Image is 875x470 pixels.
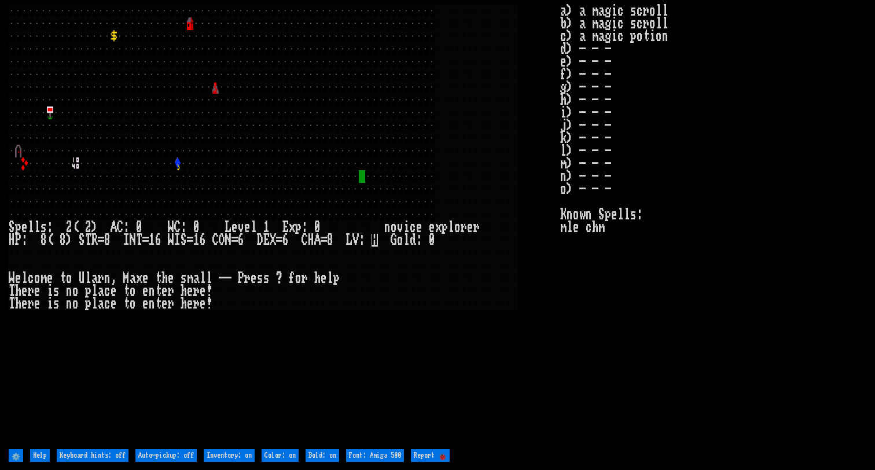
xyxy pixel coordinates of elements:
[168,221,174,234] div: W
[41,234,47,247] div: 8
[72,298,79,310] div: o
[111,285,117,298] div: e
[41,221,47,234] div: s
[391,234,397,247] div: G
[28,285,34,298] div: r
[200,285,206,298] div: e
[461,221,467,234] div: r
[98,285,104,298] div: a
[359,234,365,247] div: :
[47,272,53,285] div: e
[111,221,117,234] div: A
[34,285,41,298] div: e
[333,272,340,285] div: p
[200,272,206,285] div: l
[181,234,187,247] div: S
[66,234,72,247] div: )
[130,298,136,310] div: o
[85,234,91,247] div: T
[225,221,231,234] div: L
[85,298,91,310] div: p
[204,449,255,462] input: Inventory: on
[306,449,339,462] input: Bold: on
[263,234,270,247] div: E
[9,285,15,298] div: T
[85,272,91,285] div: l
[123,221,130,234] div: :
[372,234,378,247] mark: H
[155,298,161,310] div: t
[327,234,333,247] div: 8
[142,234,149,247] div: =
[85,221,91,234] div: 2
[181,285,187,298] div: h
[200,298,206,310] div: e
[72,285,79,298] div: o
[263,221,270,234] div: 1
[9,221,15,234] div: S
[21,221,28,234] div: e
[442,221,448,234] div: p
[384,221,391,234] div: n
[276,234,282,247] div: =
[206,285,212,298] div: !
[149,285,155,298] div: n
[161,298,168,310] div: e
[91,221,98,234] div: )
[168,234,174,247] div: W
[403,221,410,234] div: i
[136,234,142,247] div: T
[168,272,174,285] div: e
[130,285,136,298] div: o
[149,234,155,247] div: 1
[560,5,866,446] stats: a) a magic scroll b) a magic scroll c) a magic potion d) - - - e) - - - f) - - - g) - - - h) - - ...
[21,285,28,298] div: e
[130,234,136,247] div: N
[206,298,212,310] div: !
[9,449,23,462] input: ⚙️
[225,272,231,285] div: -
[244,272,251,285] div: r
[187,285,193,298] div: e
[47,221,53,234] div: :
[9,272,15,285] div: W
[193,298,200,310] div: r
[193,221,200,234] div: 0
[270,234,276,247] div: X
[238,272,244,285] div: P
[155,285,161,298] div: t
[263,272,270,285] div: s
[346,234,352,247] div: L
[174,221,181,234] div: C
[181,298,187,310] div: h
[47,234,53,247] div: (
[282,234,289,247] div: 6
[142,298,149,310] div: e
[206,272,212,285] div: l
[15,272,21,285] div: e
[117,221,123,234] div: C
[397,234,403,247] div: o
[410,221,416,234] div: c
[28,272,34,285] div: c
[66,285,72,298] div: n
[21,272,28,285] div: l
[181,272,187,285] div: s
[416,234,422,247] div: :
[302,272,308,285] div: r
[219,272,225,285] div: -
[473,221,480,234] div: r
[123,234,130,247] div: I
[111,272,117,285] div: ,
[72,221,79,234] div: (
[60,234,66,247] div: 8
[142,272,149,285] div: e
[28,298,34,310] div: r
[352,234,359,247] div: V
[41,272,47,285] div: m
[244,221,251,234] div: e
[429,234,435,247] div: 0
[30,449,50,462] input: Help
[9,234,15,247] div: H
[187,234,193,247] div: =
